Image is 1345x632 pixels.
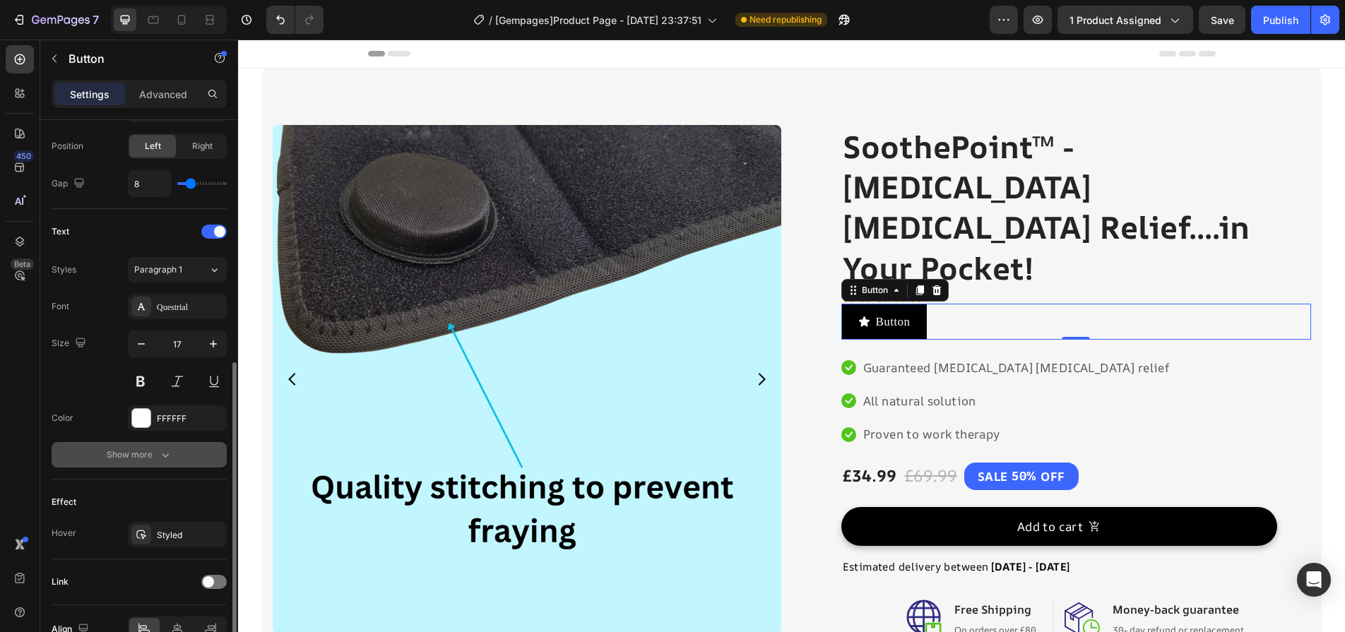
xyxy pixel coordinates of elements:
iframe: To enrich screen reader interactions, please activate Accessibility in Grammarly extension settings [238,40,1345,632]
button: Paragraph 1 [128,257,227,282]
button: <p>Button</p> [603,264,689,300]
div: £69.99 [665,424,721,448]
div: 450 [13,150,34,162]
div: Styled [157,529,223,542]
div: FFFFFF [157,412,223,425]
div: Show more [107,448,172,462]
div: OFF [800,426,829,448]
p: Money-back guarantee [875,561,1006,578]
div: Beta [11,258,34,270]
p: Advanced [139,87,187,102]
span: [DATE] - [DATE] [753,520,831,535]
span: 1 product assigned [1070,13,1161,28]
div: Add to cart [779,477,846,496]
div: Color [52,412,73,424]
button: Publish [1251,6,1310,34]
input: Auto [129,171,171,196]
p: On orders over £80 [716,584,798,598]
div: Gap [52,174,88,193]
div: Position [52,140,83,153]
div: Questrial [157,301,223,314]
span: / [489,13,492,28]
div: 50% [772,426,800,447]
h2: SoothePoint™ - [MEDICAL_DATA] [MEDICAL_DATA] Relief....in Your Pocket! [603,85,1073,250]
div: Font [52,300,69,313]
p: Guaranteed [MEDICAL_DATA] [MEDICAL_DATA] relief [625,318,932,338]
span: Save [1211,14,1234,26]
span: [Gempages]Product Page - [DATE] 23:37:51 [495,13,701,28]
div: Button [621,244,653,257]
div: Text [52,225,69,238]
span: Estimated delivery between [605,520,751,535]
div: Open Intercom Messenger [1297,563,1331,597]
div: Effect [52,496,76,508]
button: Save [1199,6,1245,34]
div: Publish [1263,13,1298,28]
button: Show more [52,442,227,467]
div: £34.99 [603,424,660,448]
span: Left [145,140,161,153]
span: Need republishing [749,13,822,26]
p: 30- day refund or replacement [875,584,1006,598]
p: Button [638,273,672,292]
button: Carousel Next Arrow [515,331,532,348]
span: Right [192,140,213,153]
span: Paragraph 1 [134,263,182,276]
p: Settings [70,87,109,102]
div: Styles [52,263,76,276]
img: money-back.svg [826,563,862,597]
p: 7 [93,11,99,28]
img: Free-shipping.svg [668,560,704,599]
p: Proven to work therapy [625,385,762,404]
button: Add to cart [603,467,1039,506]
p: Button [69,50,189,67]
div: SALE [737,426,773,448]
div: Link [52,576,69,588]
button: 1 product assigned [1057,6,1193,34]
p: All natural solution [625,352,738,371]
p: Free Shipping [716,561,798,578]
div: Size [52,334,89,353]
button: 7 [6,6,105,34]
div: Hover [52,527,76,539]
div: Undo/Redo [266,6,324,34]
